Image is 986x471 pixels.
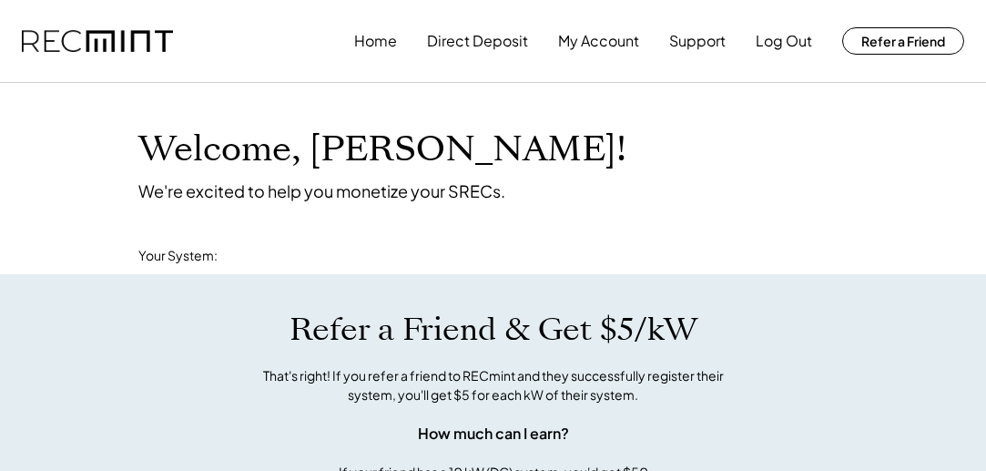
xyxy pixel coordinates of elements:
[354,23,397,59] button: Home
[243,366,744,404] div: That's right! If you refer a friend to RECmint and they successfully register their system, you'l...
[558,23,639,59] button: My Account
[138,128,626,171] h1: Welcome, [PERSON_NAME]!
[22,30,173,53] img: recmint-logotype%403x.png
[138,247,218,265] div: Your System:
[138,180,505,201] div: We're excited to help you monetize your SRECs.
[842,27,964,55] button: Refer a Friend
[290,311,697,349] h1: Refer a Friend & Get $5/kW
[427,23,528,59] button: Direct Deposit
[418,423,569,445] div: How much can I earn?
[669,23,726,59] button: Support
[756,23,812,59] button: Log Out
